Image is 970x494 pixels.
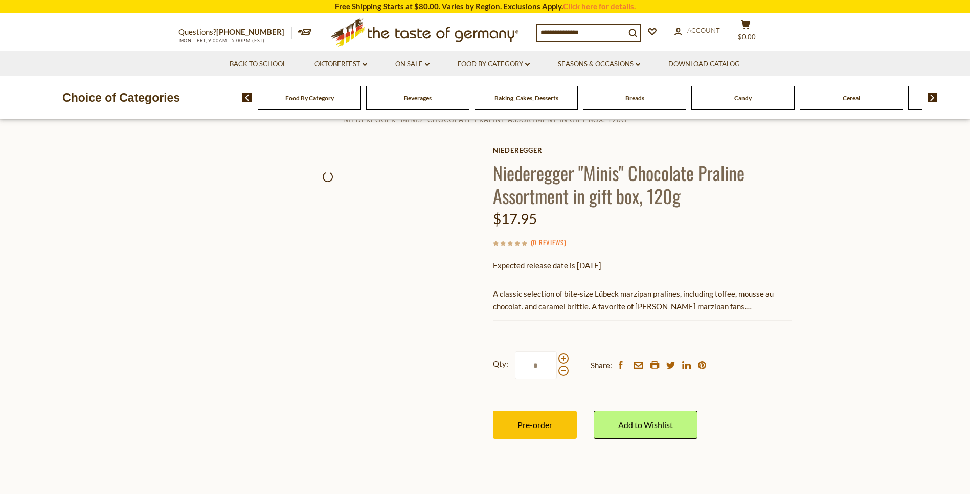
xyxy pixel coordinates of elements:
a: [PHONE_NUMBER] [216,27,284,36]
span: Account [687,26,720,34]
a: Seasons & Occasions [558,59,640,70]
p: A classic selection of bite-size Lübeck marzipan pralines, including toffee, mousse au chocolat, ... [493,287,792,313]
span: MON - FRI, 9:00AM - 5:00PM (EST) [178,38,265,43]
a: Niederegger [493,146,792,154]
input: Qty: [515,351,557,379]
span: Share: [591,359,612,372]
p: Expected release date is [DATE] [493,259,792,272]
a: Beverages [404,94,432,102]
a: Niederegger "Minis" Chocolate Praline Assortment in gift box, 120g [343,116,627,124]
button: $0.00 [731,20,761,46]
a: Baking, Cakes, Desserts [494,94,558,102]
a: Add to Wishlist [594,411,697,439]
a: Candy [734,94,752,102]
span: $17.95 [493,210,537,228]
a: Oktoberfest [314,59,367,70]
a: 0 Reviews [533,237,564,249]
h1: Niederegger "Minis" Chocolate Praline Assortment in gift box, 120g [493,161,792,207]
a: Food By Category [458,59,530,70]
a: Cereal [843,94,860,102]
a: On Sale [395,59,430,70]
strong: Qty: [493,357,508,370]
span: ( ) [531,237,566,248]
span: $0.00 [738,33,756,41]
a: Food By Category [285,94,334,102]
img: previous arrow [242,93,252,102]
img: next arrow [928,93,937,102]
p: Questions? [178,26,292,39]
span: Pre-order [517,420,552,430]
a: Account [674,25,720,36]
a: Breads [625,94,644,102]
a: Click here for details. [563,2,636,11]
a: Download Catalog [668,59,740,70]
a: Back to School [230,59,286,70]
button: Pre-order [493,411,577,439]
